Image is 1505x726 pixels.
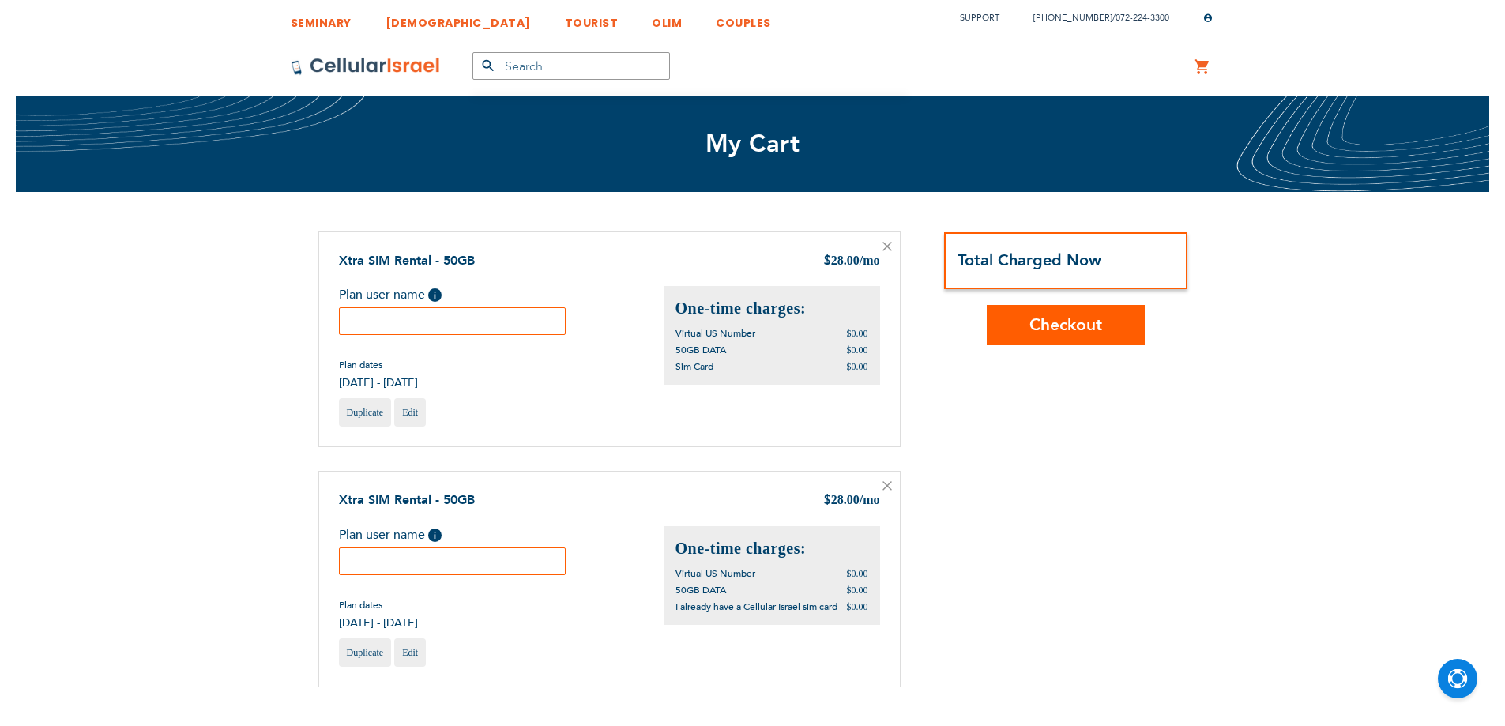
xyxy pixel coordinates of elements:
[339,491,475,509] a: Xtra SIM Rental - 50GB
[1018,6,1169,29] li: /
[847,328,868,339] span: $0.00
[675,584,726,596] span: 50GB DATA
[402,407,418,418] span: Edit
[847,361,868,372] span: $0.00
[1033,12,1112,24] a: [PHONE_NUMBER]
[339,375,418,390] span: [DATE] - [DATE]
[394,398,426,427] a: Edit
[652,4,682,33] a: OLIM
[823,492,831,510] span: $
[675,567,755,580] span: Virtual US Number
[339,638,392,667] a: Duplicate
[347,647,384,658] span: Duplicate
[1116,12,1169,24] a: 072-224-3300
[472,52,670,80] input: Search
[291,57,441,76] img: Cellular Israel Logo
[705,127,800,160] span: My Cart
[339,599,418,611] span: Plan dates
[565,4,619,33] a: TOURIST
[428,288,442,302] span: Help
[339,286,425,303] span: Plan user name
[987,305,1145,345] button: Checkout
[847,344,868,355] span: $0.00
[847,601,868,612] span: $0.00
[847,585,868,596] span: $0.00
[428,529,442,542] span: Help
[958,250,1101,271] strong: Total Charged Now
[339,615,418,630] span: [DATE] - [DATE]
[847,568,868,579] span: $0.00
[823,253,831,271] span: $
[823,252,880,271] div: 28.00
[402,647,418,658] span: Edit
[675,600,837,613] span: I already have a Cellular Israel sim card
[675,327,755,340] span: Virtual US Number
[823,491,880,510] div: 28.00
[339,526,425,544] span: Plan user name
[675,360,713,373] span: Sim Card
[675,538,868,559] h2: One-time charges:
[716,4,771,33] a: COUPLES
[339,252,475,269] a: Xtra SIM Rental - 50GB
[1029,314,1102,337] span: Checkout
[339,359,418,371] span: Plan dates
[339,398,392,427] a: Duplicate
[860,493,880,506] span: /mo
[291,4,352,33] a: SEMINARY
[860,254,880,267] span: /mo
[394,638,426,667] a: Edit
[675,298,868,319] h2: One-time charges:
[347,407,384,418] span: Duplicate
[386,4,531,33] a: [DEMOGRAPHIC_DATA]
[675,344,726,356] span: 50GB DATA
[960,12,999,24] a: Support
